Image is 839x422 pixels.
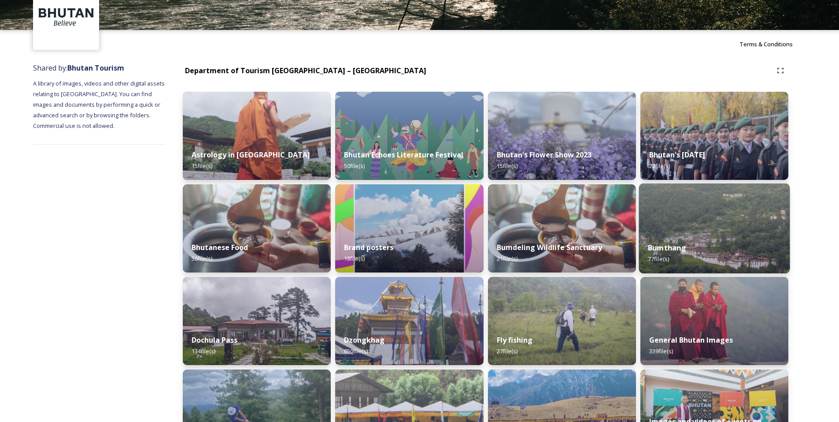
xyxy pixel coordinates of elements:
[649,335,733,345] strong: General Bhutan Images
[344,347,368,355] span: 650 file(s)
[185,66,426,75] strong: Department of Tourism [GEOGRAPHIC_DATA] – [GEOGRAPHIC_DATA]
[649,162,670,170] span: 22 file(s)
[497,347,517,355] span: 27 file(s)
[335,277,483,365] img: Festival%2520Header.jpg
[183,184,331,273] img: Bumdeling%2520090723%2520by%2520Amp%2520Sripimanwat-4.jpg
[488,92,636,180] img: Bhutan%2520Flower%2520Show2.jpg
[497,254,517,262] span: 21 file(s)
[497,162,517,170] span: 15 file(s)
[648,243,686,253] strong: Bumthang
[192,150,310,160] strong: Astrology in [GEOGRAPHIC_DATA]
[640,92,788,180] img: Bhutan%2520National%2520Day10.jpg
[33,79,166,130] span: A library of images, videos and other digital assets relating to [GEOGRAPHIC_DATA]. You can find ...
[335,184,483,273] img: Bhutan_Believe_800_1000_4.jpg
[497,150,591,160] strong: Bhutan's Flower Show 2023
[183,92,331,180] img: _SCH1465.jpg
[344,335,384,345] strong: Dzongkhag
[344,254,365,262] span: 18 file(s)
[192,162,212,170] span: 15 file(s)
[33,63,124,73] span: Shared by:
[344,162,365,170] span: 50 file(s)
[649,150,705,160] strong: Bhutan's [DATE]
[640,277,788,365] img: MarcusWestbergBhutanHiRes-23.jpg
[739,39,806,49] a: Terms & Conditions
[488,277,636,365] img: by%2520Ugyen%2520Wangchuk14.JPG
[183,277,331,365] img: 2022-10-01%252011.41.43.jpg
[335,92,483,180] img: Bhutan%2520Echoes7.jpg
[649,347,673,355] span: 339 file(s)
[192,335,237,345] strong: Dochula Pass
[497,243,602,252] strong: Bumdeling Wildlife Sanctuary
[488,184,636,273] img: Bumdeling%2520090723%2520by%2520Amp%2520Sripimanwat-4%25202.jpg
[648,255,669,263] span: 77 file(s)
[192,243,248,252] strong: Bhutanese Food
[639,183,790,273] img: Bumthang%2520180723%2520by%2520Amp%2520Sripimanwat-20.jpg
[344,150,463,160] strong: Bhutan Echoes Literature Festival
[739,40,793,48] span: Terms & Conditions
[344,243,393,252] strong: Brand posters
[192,347,215,355] span: 134 file(s)
[67,63,124,73] strong: Bhutan Tourism
[497,335,532,345] strong: Fly fishing
[192,254,212,262] span: 56 file(s)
